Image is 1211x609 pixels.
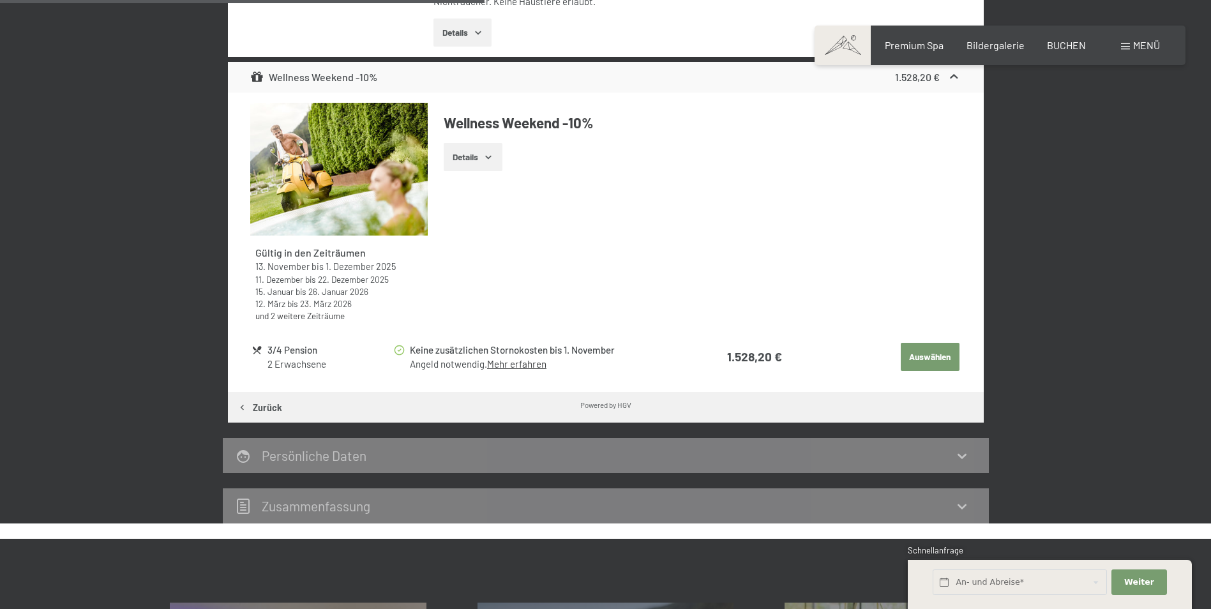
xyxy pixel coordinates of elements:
[487,358,546,370] a: Mehr erfahren
[410,357,675,371] div: Angeld notwendig.
[908,545,963,555] span: Schnellanfrage
[433,19,492,47] button: Details
[262,447,366,463] h2: Persönliche Daten
[308,286,368,297] time: 26.01.2026
[255,297,423,310] div: bis
[267,343,392,357] div: 3/4 Pension
[1111,569,1166,596] button: Weiter
[255,260,423,273] div: bis
[255,274,303,285] time: 11.12.2025
[444,113,961,133] h4: Wellness Weekend -10%
[255,310,345,321] a: und 2 weitere Zeiträume
[318,274,389,285] time: 22.12.2025
[250,70,377,85] div: Wellness Weekend -10%
[255,298,285,309] time: 12.03.2026
[901,343,959,371] button: Auswählen
[255,246,366,259] strong: Gültig in den Zeiträumen
[300,298,352,309] time: 23.03.2026
[1047,39,1086,51] a: BUCHEN
[255,286,294,297] time: 15.01.2026
[1133,39,1160,51] span: Menü
[885,39,944,51] a: Premium Spa
[255,285,423,297] div: bis
[228,62,984,93] div: Wellness Weekend -10%1.528,20 €
[228,392,292,423] button: Zurück
[267,357,392,371] div: 2 Erwachsene
[410,343,675,357] div: Keine zusätzlichen Stornokosten bis 1. November
[255,261,310,272] time: 13.11.2025
[967,39,1025,51] a: Bildergalerie
[444,143,502,171] button: Details
[262,498,370,514] h2: Zusammen­fassung
[250,103,428,236] img: mss_renderimg.php
[326,261,396,272] time: 01.12.2025
[895,71,940,83] strong: 1.528,20 €
[1124,576,1154,588] span: Weiter
[580,400,631,410] div: Powered by HGV
[255,273,423,285] div: bis
[727,349,782,364] strong: 1.528,20 €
